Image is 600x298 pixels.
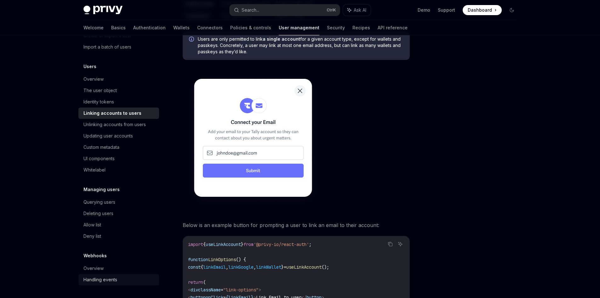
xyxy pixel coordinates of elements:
[133,20,166,35] a: Authentication
[226,264,228,270] span: ,
[189,37,195,43] svg: Info
[221,287,223,293] span: =
[203,242,206,247] span: {
[83,155,115,162] div: UI components
[83,210,113,217] div: Deleting users
[183,221,410,230] span: Below is an example button for prompting a user to link an email to their account:
[507,5,517,15] button: Toggle dark mode
[78,73,159,85] a: Overview
[322,264,329,270] span: ();
[188,287,191,293] span: <
[241,242,243,247] span: }
[78,108,159,119] a: Linking accounts to users
[83,252,107,260] h5: Webhooks
[418,7,430,13] a: Demo
[254,264,256,270] span: ,
[201,264,203,270] span: {
[83,98,114,106] div: Identity tokens
[396,240,404,248] button: Ask AI
[223,287,259,293] span: "link-options"
[463,5,502,15] a: Dashboard
[386,240,394,248] button: Copy the contents from the code block
[197,20,223,35] a: Connectors
[78,85,159,96] a: The user object
[281,264,284,270] span: }
[83,87,117,94] div: The user object
[83,276,117,283] div: Handling events
[198,36,403,55] span: Users are only permitted to link for a given account type, except for wallets and passkeys. Concr...
[468,7,492,13] span: Dashboard
[279,20,319,35] a: User management
[254,242,309,247] span: '@privy-io/react-auth'
[256,264,281,270] span: linkWallet
[78,96,159,108] a: Identity tokens
[83,132,133,140] div: Updating user accounts
[378,20,408,35] a: API reference
[83,75,104,83] div: Overview
[83,221,101,229] div: Allow list
[343,4,371,16] button: Ask AI
[78,274,159,285] a: Handling events
[259,287,261,293] span: >
[183,70,323,211] img: Sample prompt to link a user's email after they have logged in
[83,121,146,128] div: Unlinking accounts from users
[83,20,104,35] a: Welcome
[243,242,254,247] span: from
[203,279,206,285] span: (
[263,36,300,42] strong: a single account
[83,232,101,240] div: Deny list
[203,264,226,270] span: linkEmail
[83,63,96,70] h5: Users
[83,143,119,151] div: Custom metadata
[78,196,159,208] a: Querying users
[242,6,259,14] div: Search...
[78,263,159,274] a: Overview
[83,166,106,174] div: Whitelabel
[208,257,236,262] span: LinkOptions
[286,264,322,270] span: useLinkAccount
[230,4,340,16] button: Search...CtrlK
[188,264,201,270] span: const
[78,231,159,242] a: Deny list
[188,279,203,285] span: return
[111,20,126,35] a: Basics
[198,287,221,293] span: className
[78,208,159,219] a: Deleting users
[78,41,159,53] a: Import a batch of users
[78,142,159,153] a: Custom metadata
[83,186,120,193] h5: Managing users
[206,242,241,247] span: useLinkAccount
[309,242,311,247] span: ;
[354,7,366,13] span: Ask AI
[78,164,159,176] a: Whitelabel
[83,43,131,51] div: Import a batch of users
[438,7,455,13] a: Support
[83,109,141,117] div: Linking accounts to users
[191,287,198,293] span: div
[83,6,123,15] img: dark logo
[188,257,208,262] span: function
[230,20,271,35] a: Policies & controls
[83,198,115,206] div: Querying users
[188,242,203,247] span: import
[327,20,345,35] a: Security
[173,20,190,35] a: Wallets
[83,265,104,272] div: Overview
[78,153,159,164] a: UI components
[78,119,159,130] a: Unlinking accounts from users
[327,8,336,13] span: Ctrl K
[228,264,254,270] span: linkGoogle
[236,257,246,262] span: () {
[352,20,370,35] a: Recipes
[78,130,159,142] a: Updating user accounts
[284,264,286,270] span: =
[78,219,159,231] a: Allow list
